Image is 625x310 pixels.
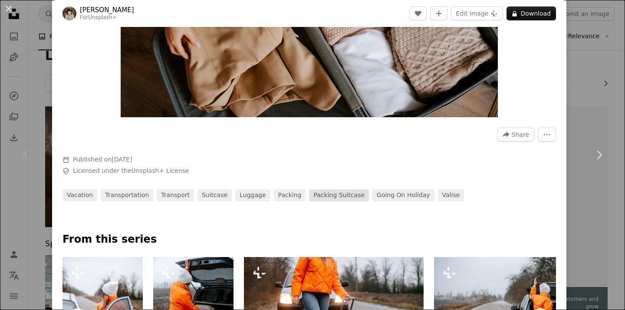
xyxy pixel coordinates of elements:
div: For [80,14,134,21]
a: valise [438,189,464,201]
a: packing [274,189,306,201]
a: luggage [235,189,270,201]
button: More Actions [538,128,556,142]
a: transportation [101,189,153,201]
a: Unsplash+ [88,14,117,20]
a: Unsplash+ License [132,167,189,174]
time: January 31, 2023 at 1:41:12 PM GMT+2 [112,156,132,163]
a: packing suitcase [309,189,369,201]
button: Add to Collection [430,7,447,20]
button: Like [409,7,427,20]
a: suitcase [197,189,232,201]
a: [PERSON_NAME] [80,6,134,14]
span: Published on [73,156,132,163]
a: going on holiday [372,189,434,201]
button: Edit image [451,7,503,20]
img: Go to Kateryna Hliznitsova's profile [62,7,76,20]
a: vacation [62,189,97,201]
span: Share [512,128,529,141]
a: transport [157,189,194,201]
span: Licensed under the [73,167,189,175]
a: Next [573,113,625,197]
button: Download [507,7,556,20]
button: Share this image [497,128,534,142]
p: From this series [62,233,556,247]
